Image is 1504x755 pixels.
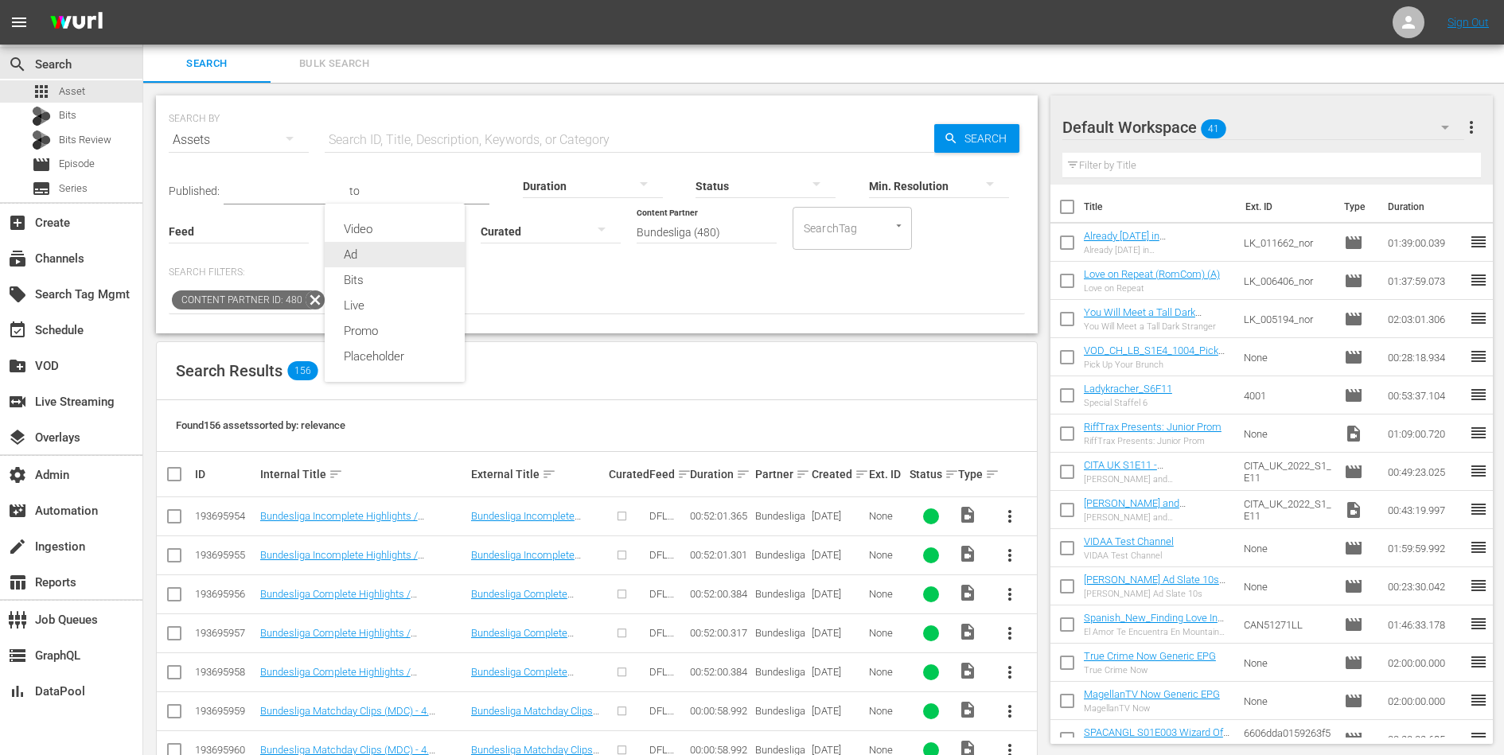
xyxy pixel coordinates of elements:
div: Bits [325,267,465,293]
div: Placeholder [325,344,465,369]
div: Video [325,216,465,242]
div: Ad [325,242,465,267]
div: Promo [325,318,465,344]
div: Live [325,293,465,318]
